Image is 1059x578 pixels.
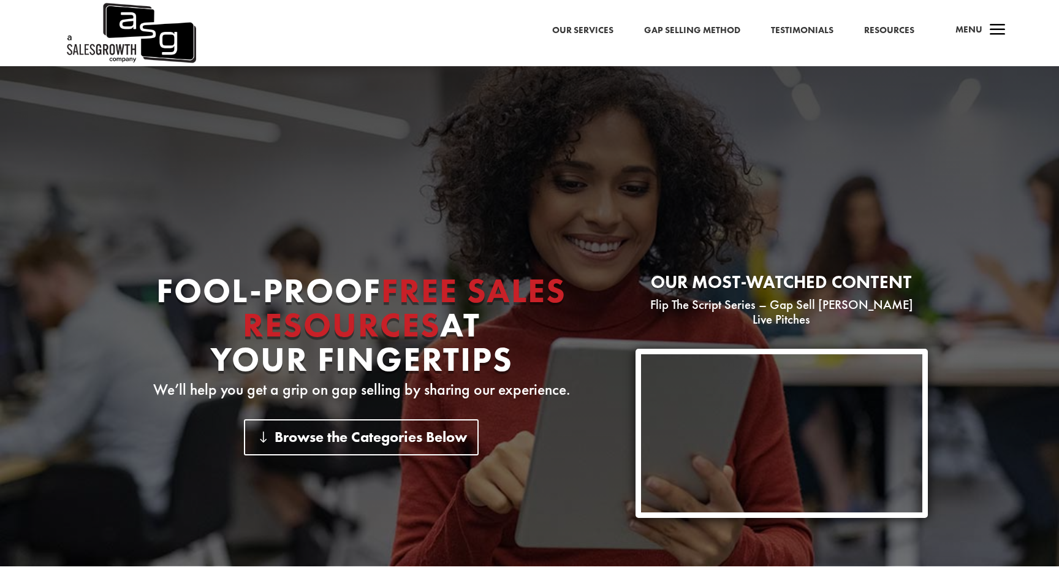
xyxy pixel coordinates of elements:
[636,273,928,297] h2: Our most-watched content
[985,18,1010,43] span: a
[771,23,833,39] a: Testimonials
[244,419,479,455] a: Browse the Categories Below
[552,23,613,39] a: Our Services
[131,273,591,382] h1: Fool-proof At Your Fingertips
[131,382,591,397] p: We’ll help you get a grip on gap selling by sharing our experience.
[864,23,914,39] a: Resources
[955,23,982,36] span: Menu
[243,268,567,347] span: Free Sales Resources
[636,297,928,327] p: Flip The Script Series – Gap Sell [PERSON_NAME] Live Pitches
[644,23,740,39] a: Gap Selling Method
